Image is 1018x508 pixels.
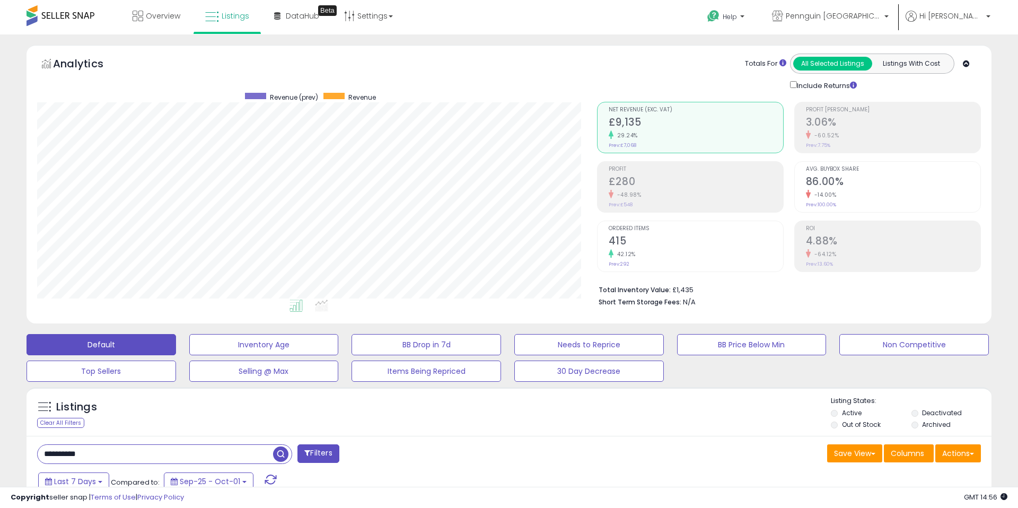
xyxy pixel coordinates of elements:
[811,250,837,258] small: -64.12%
[53,56,124,74] h5: Analytics
[827,444,882,462] button: Save View
[189,361,339,382] button: Selling @ Max
[613,250,636,258] small: 42.12%
[38,472,109,491] button: Last 7 Days
[793,57,872,71] button: All Selected Listings
[222,11,249,21] span: Listings
[613,132,638,139] small: 29.24%
[839,334,989,355] button: Non Competitive
[189,334,339,355] button: Inventory Age
[514,334,664,355] button: Needs to Reprice
[842,420,881,429] label: Out of Stock
[806,202,836,208] small: Prev: 100.00%
[906,11,990,34] a: Hi [PERSON_NAME]
[37,418,84,428] div: Clear All Filters
[935,444,981,462] button: Actions
[286,11,319,21] span: DataHub
[609,176,783,190] h2: £280
[514,361,664,382] button: 30 Day Decrease
[964,492,1007,502] span: 2025-10-10 14:56 GMT
[609,142,636,148] small: Prev: £7,068
[806,235,980,249] h2: 4.88%
[27,334,176,355] button: Default
[599,283,973,295] li: £1,435
[842,408,862,417] label: Active
[609,167,783,172] span: Profit
[27,361,176,382] button: Top Sellers
[699,2,755,34] a: Help
[872,57,951,71] button: Listings With Cost
[11,493,184,503] div: seller snap | |
[111,477,160,487] span: Compared to:
[297,444,339,463] button: Filters
[613,191,642,199] small: -48.98%
[609,202,633,208] small: Prev: £548
[786,11,881,21] span: Pennguin [GEOGRAPHIC_DATA]
[891,448,924,459] span: Columns
[707,10,720,23] i: Get Help
[919,11,983,21] span: Hi [PERSON_NAME]
[745,59,786,69] div: Totals For
[723,12,737,21] span: Help
[806,116,980,130] h2: 3.06%
[146,11,180,21] span: Overview
[352,334,501,355] button: BB Drop in 7d
[922,408,962,417] label: Deactivated
[599,285,671,294] b: Total Inventory Value:
[806,167,980,172] span: Avg. Buybox Share
[806,142,830,148] small: Prev: 7.75%
[180,476,240,487] span: Sep-25 - Oct-01
[11,492,49,502] strong: Copyright
[609,226,783,232] span: Ordered Items
[806,176,980,190] h2: 86.00%
[609,235,783,249] h2: 415
[56,400,97,415] h5: Listings
[806,107,980,113] span: Profit [PERSON_NAME]
[270,93,318,102] span: Revenue (prev)
[831,396,991,406] p: Listing States:
[782,79,870,91] div: Include Returns
[164,472,253,491] button: Sep-25 - Oct-01
[609,107,783,113] span: Net Revenue (Exc. VAT)
[599,297,681,306] b: Short Term Storage Fees:
[806,261,833,267] small: Prev: 13.60%
[318,5,337,16] div: Tooltip anchor
[352,361,501,382] button: Items Being Repriced
[811,191,837,199] small: -14.00%
[609,261,629,267] small: Prev: 292
[811,132,839,139] small: -60.52%
[54,476,96,487] span: Last 7 Days
[806,226,980,232] span: ROI
[91,492,136,502] a: Terms of Use
[683,297,696,307] span: N/A
[922,420,951,429] label: Archived
[137,492,184,502] a: Privacy Policy
[884,444,934,462] button: Columns
[609,116,783,130] h2: £9,135
[677,334,827,355] button: BB Price Below Min
[348,93,376,102] span: Revenue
